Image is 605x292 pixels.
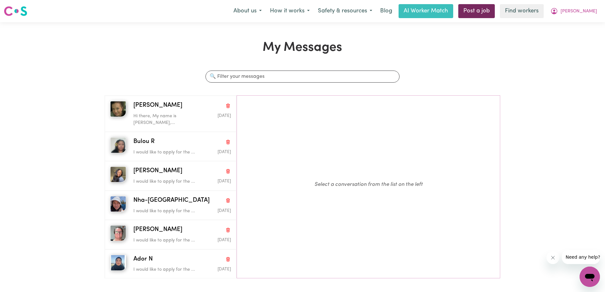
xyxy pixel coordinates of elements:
[218,150,231,154] span: Message sent on August 2, 2025
[225,101,231,110] button: Delete conversation
[133,166,182,176] span: [PERSON_NAME]
[110,196,126,212] img: Nha-Nha N
[133,149,198,156] p: I would like to apply for the ...
[205,71,400,83] input: 🔍 Filter your messages
[561,8,597,15] span: [PERSON_NAME]
[110,101,126,117] img: Natasha B
[225,196,231,205] button: Delete conversation
[218,238,231,242] span: Message sent on July 1, 2025
[458,4,495,18] a: Post a job
[4,4,27,18] a: Careseekers logo
[133,255,153,264] span: Ador N
[376,4,396,18] a: Blog
[229,4,266,18] button: About us
[218,209,231,213] span: Message sent on August 6, 2025
[133,137,155,146] span: Bulou R
[225,255,231,263] button: Delete conversation
[266,4,314,18] button: How it works
[133,113,198,126] p: Hi there, My name is [PERSON_NAME],...
[218,267,231,271] span: Message sent on July 1, 2025
[218,179,231,183] span: Message sent on August 6, 2025
[105,249,236,279] button: Ador NAdor NDelete conversationI would like to apply for the ...Message sent on July 1, 2025
[105,220,236,249] button: Sharlene M[PERSON_NAME]Delete conversationI would like to apply for the ...Message sent on July 1...
[547,251,559,264] iframe: Close message
[399,4,453,18] a: AI Worker Match
[225,167,231,175] button: Delete conversation
[225,226,231,234] button: Delete conversation
[133,237,198,244] p: I would like to apply for the ...
[105,161,236,190] button: Chantal T[PERSON_NAME]Delete conversationI would like to apply for the ...Message sent on August ...
[110,166,126,182] img: Chantal T
[4,5,27,17] img: Careseekers logo
[105,191,236,220] button: Nha-Nha NNha-[GEOGRAPHIC_DATA]Delete conversationI would like to apply for the ...Message sent on...
[105,132,236,161] button: Bulou RBulou RDelete conversationI would like to apply for the ...Message sent on August 2, 2025
[110,137,126,153] img: Bulou R
[105,96,236,132] button: Natasha B[PERSON_NAME]Delete conversationHi there, My name is [PERSON_NAME],...Message sent on Au...
[133,101,182,110] span: [PERSON_NAME]
[314,182,423,187] em: Select a conversation from the list on the left
[133,266,198,273] p: I would like to apply for the ...
[133,196,210,205] span: Nha-[GEOGRAPHIC_DATA]
[104,40,500,55] h1: My Messages
[580,267,600,287] iframe: Button to launch messaging window
[4,4,38,10] span: Need any help?
[133,225,182,234] span: [PERSON_NAME]
[314,4,376,18] button: Safety & resources
[218,114,231,118] span: Message sent on August 4, 2025
[133,178,198,185] p: I would like to apply for the ...
[110,255,126,271] img: Ador N
[546,4,601,18] button: My Account
[110,225,126,241] img: Sharlene M
[133,208,198,215] p: I would like to apply for the ...
[225,138,231,146] button: Delete conversation
[500,4,544,18] a: Find workers
[562,250,600,264] iframe: Message from company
